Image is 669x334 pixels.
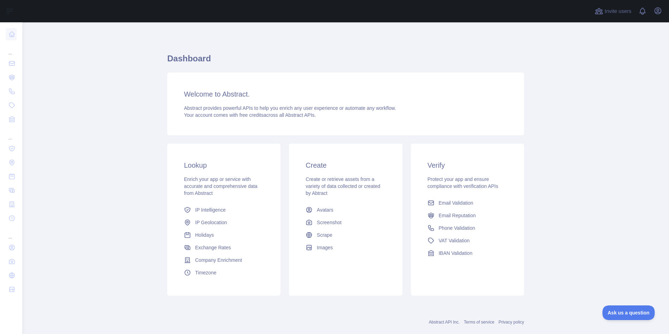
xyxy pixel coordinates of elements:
span: Exchange Rates [195,244,231,251]
a: Holidays [181,229,267,241]
span: Company Enrichment [195,257,242,264]
a: IBAN Validation [425,247,510,259]
a: Email Reputation [425,209,510,222]
a: Avatars [303,204,388,216]
a: Phone Validation [425,222,510,234]
span: Scrape [317,231,332,238]
span: Enrich your app or service with accurate and comprehensive data from Abstract [184,176,257,196]
h3: Verify [428,160,507,170]
a: Privacy policy [499,320,524,325]
span: Abstract provides powerful APIs to help you enrich any user experience or automate any workflow. [184,105,396,111]
a: Scrape [303,229,388,241]
a: Screenshot [303,216,388,229]
span: IP Geolocation [195,219,227,226]
span: Protect your app and ensure compliance with verification APIs [428,176,498,189]
h1: Dashboard [167,53,524,70]
a: IP Geolocation [181,216,267,229]
span: Timezone [195,269,216,276]
button: Invite users [593,6,633,17]
span: Avatars [317,206,333,213]
a: VAT Validation [425,234,510,247]
span: Holidays [195,231,214,238]
span: Images [317,244,333,251]
span: Phone Validation [439,225,475,231]
a: Email Validation [425,197,510,209]
span: VAT Validation [439,237,470,244]
a: Images [303,241,388,254]
span: Your account comes with across all Abstract APIs. [184,112,316,118]
span: Invite users [605,7,631,15]
a: Exchange Rates [181,241,267,254]
h3: Lookup [184,160,264,170]
span: IBAN Validation [439,250,472,257]
span: Email Validation [439,199,473,206]
div: ... [6,127,17,141]
h3: Welcome to Abstract. [184,89,507,99]
span: IP Intelligence [195,206,226,213]
span: free credits [239,112,263,118]
span: Email Reputation [439,212,476,219]
span: Screenshot [317,219,341,226]
iframe: Toggle Customer Support [602,305,655,320]
span: Create or retrieve assets from a variety of data collected or created by Abtract [306,176,380,196]
h3: Create [306,160,385,170]
a: IP Intelligence [181,204,267,216]
a: Abstract API Inc. [429,320,460,325]
a: Timezone [181,266,267,279]
a: Terms of service [464,320,494,325]
div: ... [6,226,17,240]
a: Company Enrichment [181,254,267,266]
div: ... [6,42,17,56]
